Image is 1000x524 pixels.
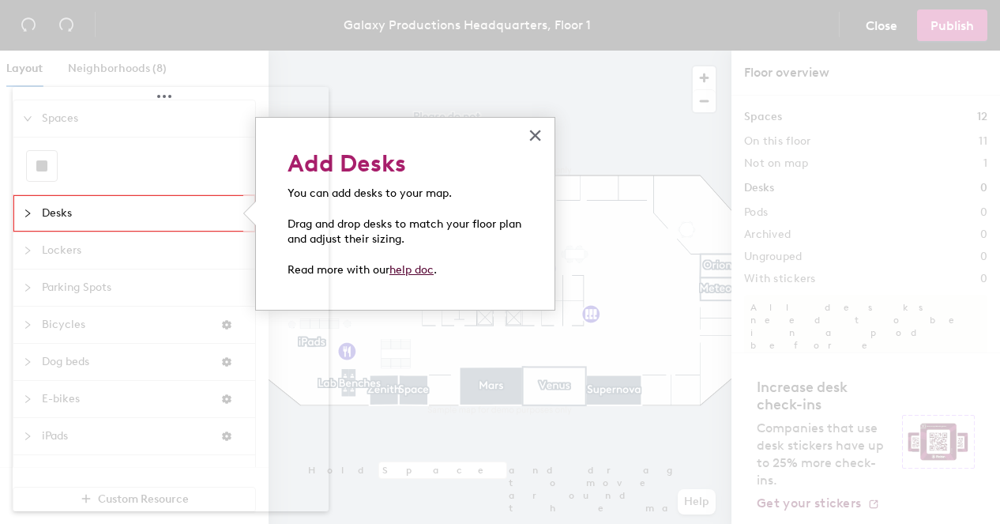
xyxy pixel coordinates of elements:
p: You can add desks to your map. [288,186,523,202]
span: Read more with our [288,263,389,277]
button: Close [528,123,543,148]
h2: Add Desks [288,149,523,178]
span: . [434,263,437,277]
a: help doc [389,263,434,277]
p: Drag and drop desks to match your floor plan and adjust their sizing. [288,217,523,247]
